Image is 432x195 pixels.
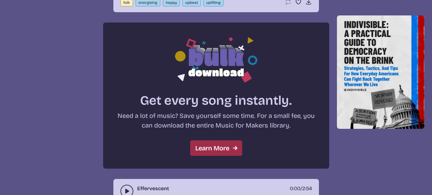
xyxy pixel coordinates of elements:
span: 2:54 [302,185,312,191]
div: / [290,185,312,192]
p: Need a lot of music? Save yourself some time. For a small fee, you can download the entire Music ... [115,111,318,130]
a: Learn More [190,140,242,156]
a: Effervescent [137,185,169,192]
img: Help save our democracy! [337,15,425,129]
img: Bulk download [175,35,257,83]
span: timer [290,185,300,191]
h2: Get every song instantly. [115,93,318,108]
